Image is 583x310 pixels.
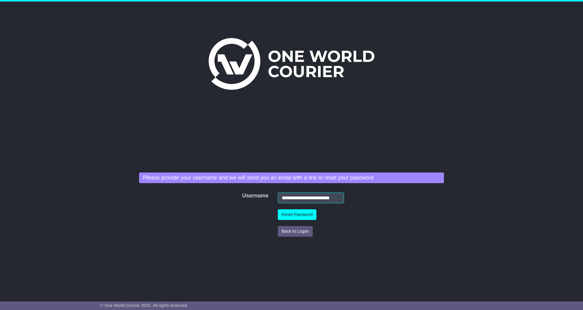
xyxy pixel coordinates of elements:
[139,172,444,183] div: Please provide your username and we will send you an email with a link to reset your password
[239,193,247,199] label: Username
[209,38,374,90] img: One World
[100,303,188,308] span: © One World Courier 2025. All rights reserved.
[278,226,313,237] button: Back to Logon
[278,209,317,220] button: Reset Password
